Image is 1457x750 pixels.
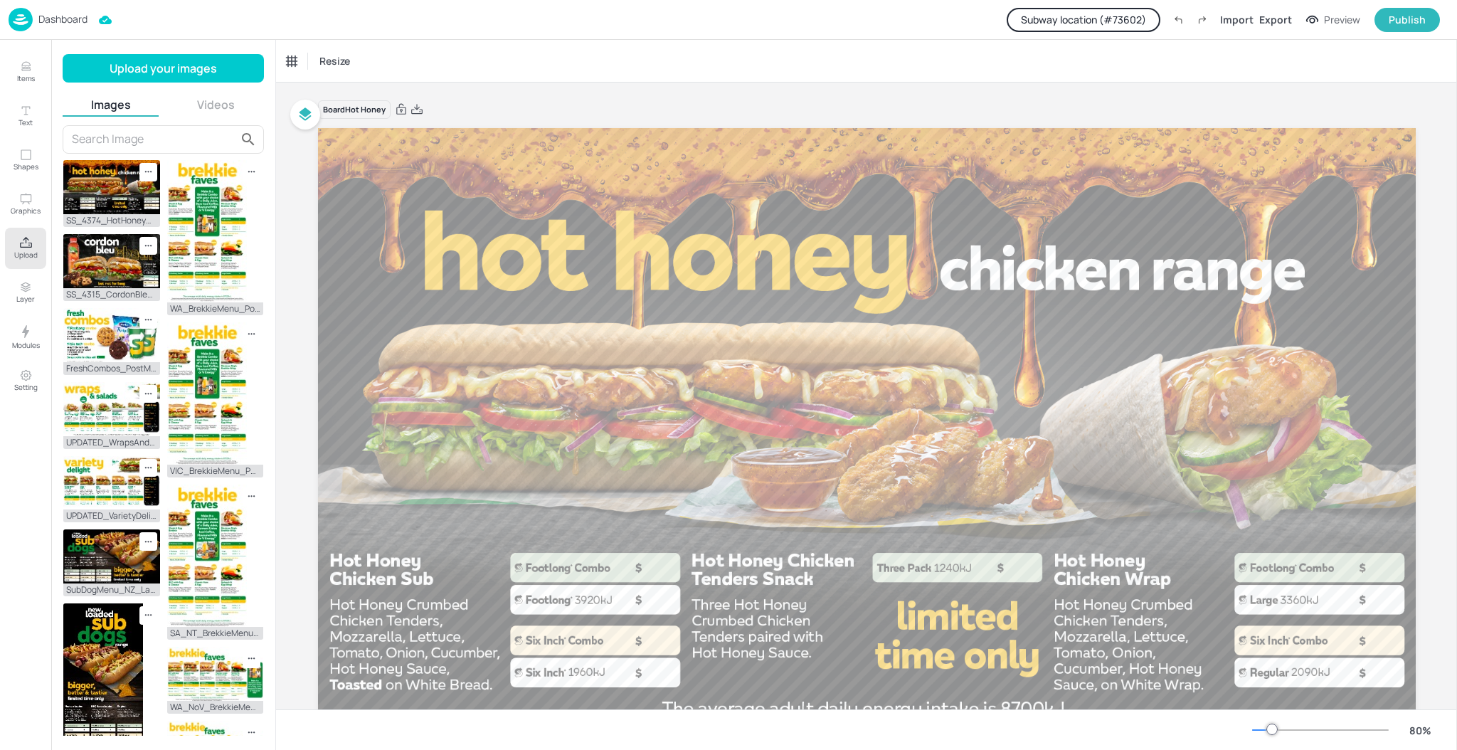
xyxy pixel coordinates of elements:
[9,8,33,31] img: logo-86c26b7e.jpg
[12,340,40,350] p: Modules
[1190,8,1214,32] label: Redo (Ctrl + Y)
[63,509,160,522] div: UPDATED_VarietyDelight_Pineapple_AddOn_DMB_AU_Screen_04_Rotation_01_With_P.jpg
[63,583,160,596] div: SubDogMenu_NZ_Landscape_Screen1_Rotation2.jpg
[14,162,38,171] p: Shapes
[5,316,46,357] button: Modules
[139,459,157,477] div: Remove image
[63,603,143,746] img: 2025-08-30-17565259496172xrjb6g9gh1.jpg
[243,163,260,181] div: Remove image
[318,100,391,120] div: Board Hot Honey
[14,250,38,260] p: Upload
[167,322,247,465] img: 2025-08-13-1755054625906dwid8otwm89.jpg
[168,97,265,112] button: Videos
[63,456,160,510] img: 2025-09-05-1757042106669xsguxybvzia.jpg
[1298,9,1369,31] button: Preview
[38,14,88,24] p: Dashboard
[16,294,35,304] p: Layer
[139,385,157,403] div: Remove image
[139,311,157,329] div: Remove image
[63,54,264,83] button: Upload your images
[18,117,33,127] p: Text
[243,724,260,742] div: Remove image
[167,160,247,302] img: 2025-08-13-1755054662349xkzevwxg7am.jpg
[63,308,160,362] img: 2025-09-09-1757388529323utmlonikr5.jpg
[167,647,264,701] img: 2025-08-13-1755052723101zs1b6z16v3.jpg
[63,436,160,449] div: UPDATED_WrapsAndSalads_Pineapple_AddOn_DMB_AU_Screen_04_Rotation_02_With.jpg
[1374,8,1440,32] button: Publish
[139,237,157,255] div: Remove image
[139,163,157,181] div: Remove image
[1389,12,1426,28] div: Publish
[17,73,35,83] p: Items
[167,485,247,627] img: 2025-08-13-1755054597871h4qcz55zc9r.jpg
[5,184,46,225] button: Graphics
[63,160,160,214] img: 2025-09-18-17581597002782tbdme2ivrw.jpg
[139,532,157,551] div: Remove image
[167,701,264,714] div: WA_NoV_BrekkieMenu.jpg
[5,272,46,313] button: Layer
[63,288,160,301] div: SS_4315_CordonBleuDMBs_STATIC_Landscape_1920x1080px_Menu_V1.2.jpg
[1220,12,1254,27] div: Import
[167,302,264,315] div: WA_BrekkieMenu_Portrait.jpg
[139,606,157,625] div: Remove image
[243,650,260,668] div: Remove image
[167,465,264,477] div: VIC_BrekkieMenu_Portrait.jpg
[1259,12,1292,27] div: Export
[63,234,160,288] img: 2025-09-18-1758159549471iuc9q2gf2y.jpg
[5,95,46,137] button: Text
[167,627,264,640] div: SA_NT_BrekkieMenu_Portrait.jpg
[63,382,160,436] img: 2025-09-05-1757049359852icjxd56s7rc.jpg
[63,97,159,112] button: Images
[5,51,46,93] button: Items
[14,382,38,392] p: Setting
[5,228,46,269] button: Upload
[11,206,41,216] p: Graphics
[1403,723,1437,738] div: 80 %
[63,214,160,227] div: SS_4374_HotHoney_Menu_Static_DMB_Landscape.jpg
[72,128,236,151] input: Search Image
[243,487,260,506] div: Remove image
[5,139,46,181] button: Shapes
[5,360,46,401] button: Setting
[63,529,160,583] img: 2025-09-01-1756685593745jxby9if9hvf.jpg
[1324,12,1360,28] div: Preview
[63,362,160,375] div: FreshCombos_PostMix.jpg
[317,53,353,68] span: Resize
[1166,8,1190,32] label: Undo (Ctrl + Z)
[1007,8,1160,32] button: Subway location (#73602)
[243,325,260,344] div: Remove image
[236,127,260,152] button: search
